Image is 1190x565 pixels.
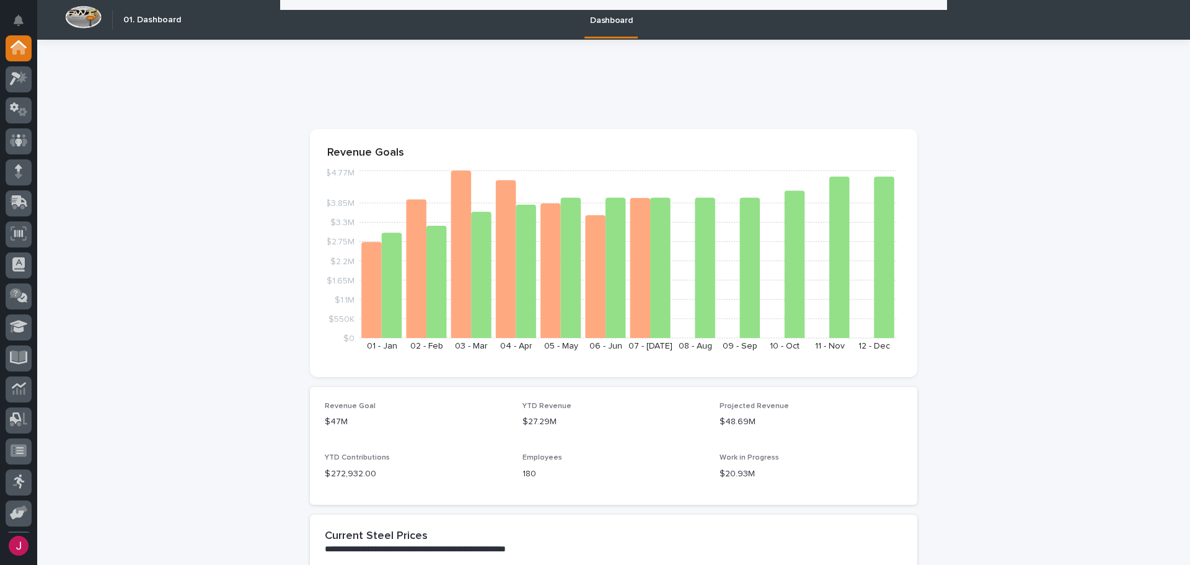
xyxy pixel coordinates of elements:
tspan: $1.1M [335,295,355,304]
span: Employees [522,454,562,461]
button: users-avatar [6,533,32,559]
p: $27.29M [522,416,705,429]
p: $20.93M [720,468,902,481]
text: 11 - Nov [815,342,845,350]
tspan: $2.75M [326,238,355,246]
span: YTD Contributions [325,454,390,461]
tspan: $3.85M [325,199,355,208]
p: Revenue Goals [327,146,900,160]
text: 09 - Sep [723,342,757,350]
text: 01 - Jan [367,342,397,350]
p: 180 [522,468,705,481]
text: 10 - Oct [770,342,800,350]
text: 08 - Aug [679,342,712,350]
text: 02 - Feb [410,342,443,350]
text: 05 - May [544,342,578,350]
div: Notifications [15,15,32,35]
text: 06 - Jun [589,342,622,350]
p: $48.69M [720,416,902,429]
span: YTD Revenue [522,403,571,410]
span: Projected Revenue [720,403,789,410]
text: 07 - [DATE] [628,342,672,350]
h2: 01. Dashboard [123,15,181,25]
p: $47M [325,416,508,429]
span: Work in Progress [720,454,779,461]
button: Notifications [6,7,32,33]
text: 12 - Dec [858,342,890,350]
span: Revenue Goal [325,403,376,410]
text: 03 - Mar [455,342,488,350]
text: 04 - Apr [500,342,532,350]
p: $ 272,932.00 [325,468,508,481]
tspan: $2.2M [330,257,355,265]
tspan: $3.3M [330,218,355,227]
img: Workspace Logo [65,6,102,29]
tspan: $1.65M [327,276,355,285]
h2: Current Steel Prices [325,530,428,543]
tspan: $550K [328,314,355,323]
tspan: $0 [343,334,355,343]
tspan: $4.77M [325,169,355,177]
